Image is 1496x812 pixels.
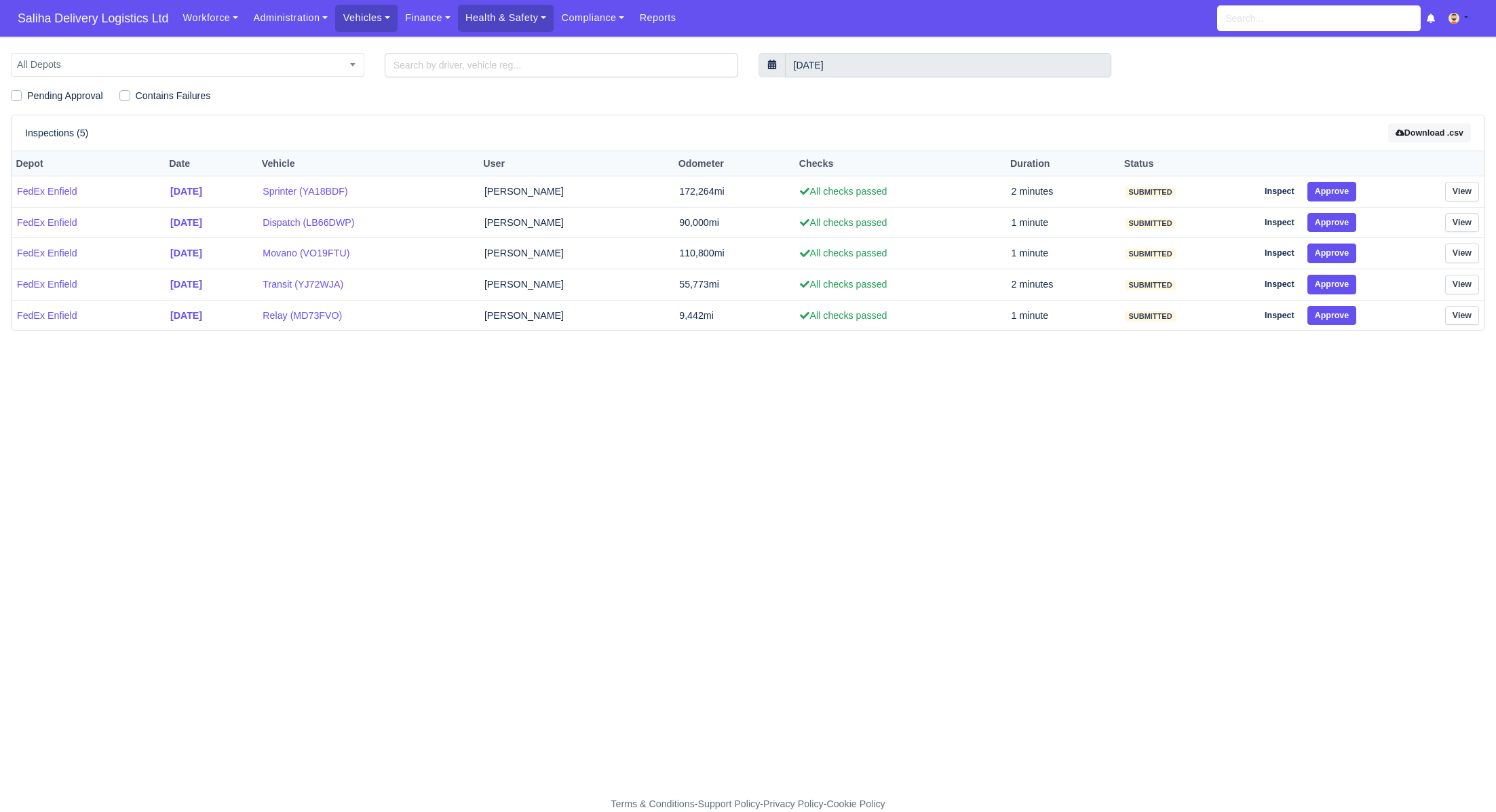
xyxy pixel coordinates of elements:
th: Date [165,151,257,176]
a: Cookie Policy [826,798,885,809]
span: All checks passed [800,279,887,290]
a: Inspect [1257,275,1302,294]
td: [PERSON_NAME] [479,238,674,269]
span: All checks passed [800,310,887,321]
strong: [DATE] [170,248,202,258]
td: 55,773mi [674,269,794,301]
a: [DATE] [170,277,252,292]
td: [PERSON_NAME] [479,300,674,330]
span: All checks passed [800,186,887,197]
a: Inspect [1257,213,1302,233]
span: submitted [1125,280,1175,290]
td: [PERSON_NAME] [479,176,674,208]
a: Inspect [1257,182,1302,201]
td: 90,000mi [674,207,794,238]
label: Pending Approval [27,88,103,104]
span: All Depots [12,56,364,73]
a: Dispatch (LB66DWP) [263,215,474,231]
td: 110,800mi [674,238,794,269]
a: Privacy Policy [763,798,824,809]
button: Approve [1307,275,1357,294]
button: Approve [1307,213,1357,233]
a: Terms & Conditions [611,798,694,809]
button: Approve [1307,244,1357,263]
a: Relay (MD73FVO) [263,308,474,324]
a: Health & Safety [458,5,554,31]
td: [PERSON_NAME] [479,207,674,238]
a: Transit (YJ72WJA) [263,277,474,292]
span: All checks passed [800,217,887,228]
td: 1 minute [1006,300,1120,330]
a: FedEx Enfield [17,184,159,199]
a: [DATE] [170,246,252,261]
a: View [1445,182,1479,201]
a: FedEx Enfield [17,215,159,231]
a: View [1445,213,1479,233]
a: Sprinter (YA18BDF) [263,184,474,199]
a: FedEx Enfield [17,277,159,292]
a: Saliha Delivery Logistics Ltd [11,5,175,32]
td: 9,442mi [674,300,794,330]
strong: [DATE] [170,310,202,321]
span: All checks passed [800,248,887,258]
a: Compliance [554,5,632,31]
button: Approve [1307,306,1357,326]
td: 1 minute [1006,238,1120,269]
a: [DATE] [170,308,252,324]
span: submitted [1125,311,1175,322]
td: 172,264mi [674,176,794,208]
td: [PERSON_NAME] [479,269,674,301]
a: FedEx Enfield [17,308,159,324]
a: Vehicles [335,5,398,31]
span: Saliha Delivery Logistics Ltd [11,5,175,32]
th: Depot [12,151,165,176]
button: Download .csv [1388,123,1471,143]
a: Inspect [1257,244,1302,263]
th: Duration [1006,151,1120,176]
th: Status [1119,151,1252,176]
a: FedEx Enfield [17,246,159,261]
th: Vehicle [257,151,479,176]
a: Support Policy [698,798,761,809]
input: Search by driver, vehicle reg... [385,53,738,77]
span: submitted [1125,249,1175,259]
th: User [479,151,674,176]
a: Reports [632,5,683,31]
a: View [1445,275,1479,294]
span: All Depots [11,53,364,77]
a: Inspect [1257,306,1302,326]
a: [DATE] [170,184,252,199]
td: 2 minutes [1006,176,1120,208]
span: submitted [1125,218,1175,229]
a: Finance [398,5,458,31]
td: 2 minutes [1006,269,1120,301]
label: Contains Failures [136,88,211,104]
input: Search... [1217,5,1421,31]
a: Workforce [175,5,246,31]
th: Odometer [674,151,794,176]
th: Checks [794,151,1005,176]
div: - - - [362,796,1135,812]
a: Administration [246,5,335,31]
button: Approve [1307,182,1357,201]
strong: [DATE] [170,217,202,228]
strong: [DATE] [170,279,202,290]
a: View [1445,306,1479,326]
a: [DATE] [170,215,252,231]
span: submitted [1125,187,1175,197]
a: View [1445,244,1479,263]
strong: [DATE] [170,186,202,197]
td: 1 minute [1006,207,1120,238]
a: Movano (VO19FTU) [263,246,474,261]
h6: Inspections (5) [25,128,88,139]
